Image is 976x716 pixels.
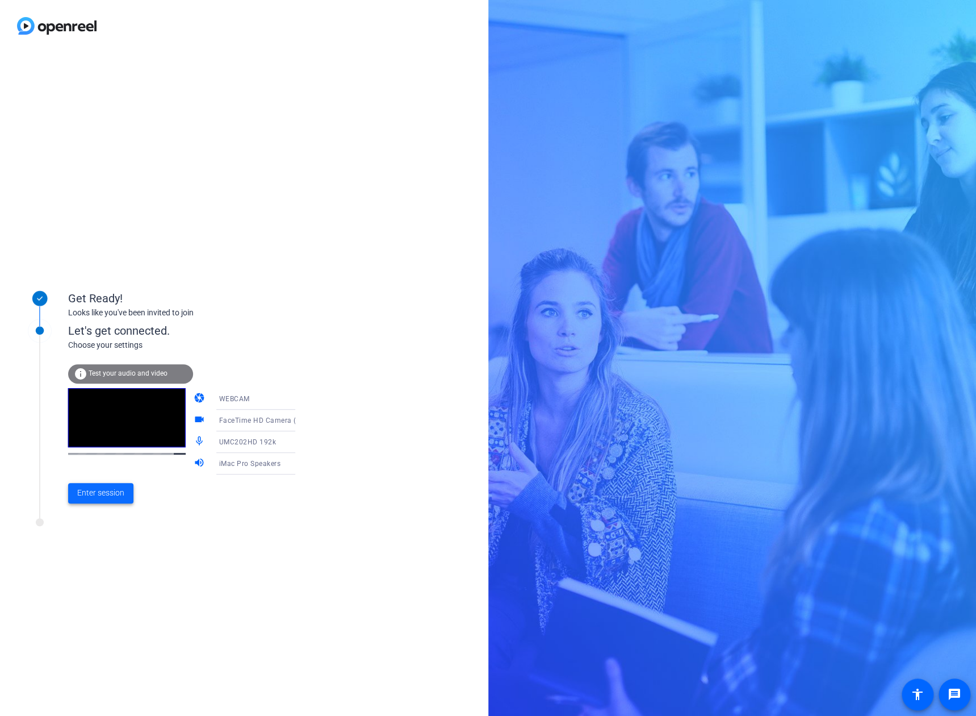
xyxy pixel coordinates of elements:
div: Looks like you've been invited to join [68,307,295,319]
span: FaceTime HD Camera (Built-in) [219,415,322,424]
mat-icon: videocam [193,414,207,427]
span: WEBCAM [219,395,249,403]
span: UMC202HD 192k [219,438,276,446]
mat-icon: volume_up [193,457,207,471]
span: Test your audio and video [89,369,167,377]
mat-icon: message [948,688,961,701]
span: iMac Pro Speakers [219,460,280,468]
div: Let's get connected. [68,322,319,339]
button: Enter session [68,483,133,503]
mat-icon: camera [193,392,207,406]
mat-icon: accessibility [911,688,924,701]
div: Choose your settings [68,339,319,351]
div: Get Ready! [68,290,295,307]
mat-icon: info [74,367,87,381]
mat-icon: mic_none [193,435,207,449]
span: Enter session [77,487,124,499]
